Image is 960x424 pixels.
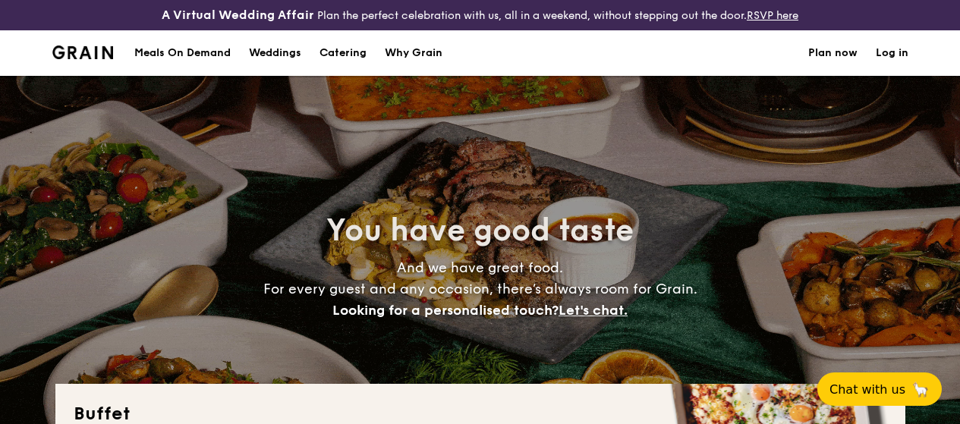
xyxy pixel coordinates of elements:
[747,9,798,22] a: RSVP here
[817,372,942,406] button: Chat with us🦙
[134,30,231,76] div: Meals On Demand
[162,6,314,24] h4: A Virtual Wedding Affair
[385,30,442,76] div: Why Grain
[52,46,114,59] a: Logotype
[559,302,628,319] span: Let's chat.
[249,30,301,76] div: Weddings
[376,30,452,76] a: Why Grain
[319,30,367,76] h1: Catering
[326,212,634,249] span: You have good taste
[876,30,908,76] a: Log in
[911,381,930,398] span: 🦙
[310,30,376,76] a: Catering
[332,302,559,319] span: Looking for a personalised touch?
[808,30,858,76] a: Plan now
[240,30,310,76] a: Weddings
[52,46,114,59] img: Grain
[160,6,800,24] div: Plan the perfect celebration with us, all in a weekend, without stepping out the door.
[829,382,905,397] span: Chat with us
[125,30,240,76] a: Meals On Demand
[263,259,697,319] span: And we have great food. For every guest and any occasion, there’s always room for Grain.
